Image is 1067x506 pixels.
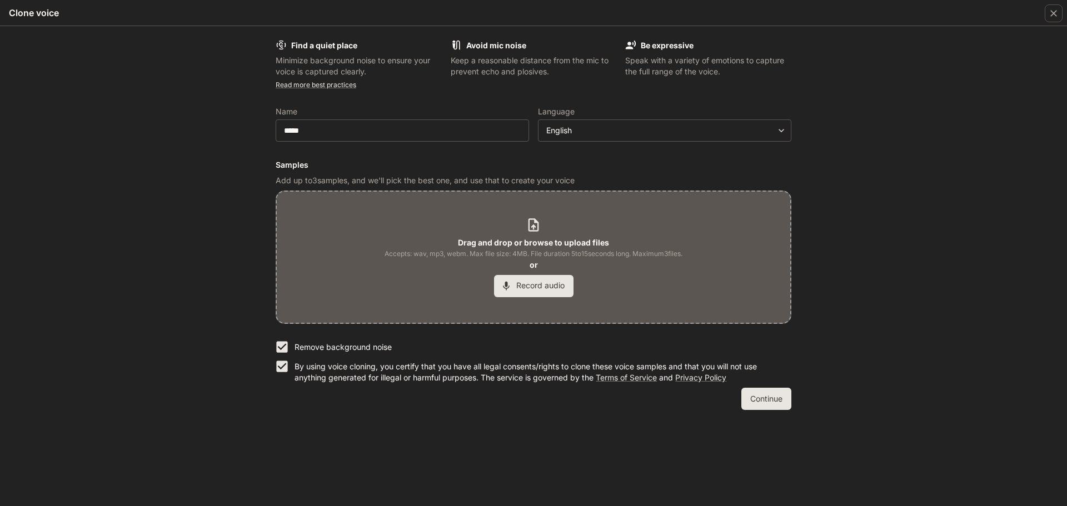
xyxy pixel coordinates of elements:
b: Be expressive [641,41,694,50]
a: Privacy Policy [675,373,726,382]
a: Terms of Service [596,373,657,382]
b: or [530,260,538,269]
b: Find a quiet place [291,41,357,50]
button: Continue [741,388,791,410]
a: Read more best practices [276,81,356,89]
h6: Samples [276,159,791,171]
div: English [539,125,791,136]
span: Accepts: wav, mp3, webm. Max file size: 4MB. File duration 5 to 15 seconds long. Maximum 3 files. [385,248,682,259]
button: Record audio [494,275,574,297]
h5: Clone voice [9,7,59,19]
b: Avoid mic noise [466,41,526,50]
p: Language [538,108,575,116]
p: Keep a reasonable distance from the mic to prevent echo and plosives. [451,55,617,77]
p: Remove background noise [295,342,392,353]
p: Minimize background noise to ensure your voice is captured clearly. [276,55,442,77]
p: Add up to 3 samples, and we'll pick the best one, and use that to create your voice [276,175,791,186]
div: English [546,125,773,136]
p: By using voice cloning, you certify that you have all legal consents/rights to clone these voice ... [295,361,782,383]
p: Name [276,108,297,116]
p: Speak with a variety of emotions to capture the full range of the voice. [625,55,791,77]
b: Drag and drop or browse to upload files [458,238,609,247]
